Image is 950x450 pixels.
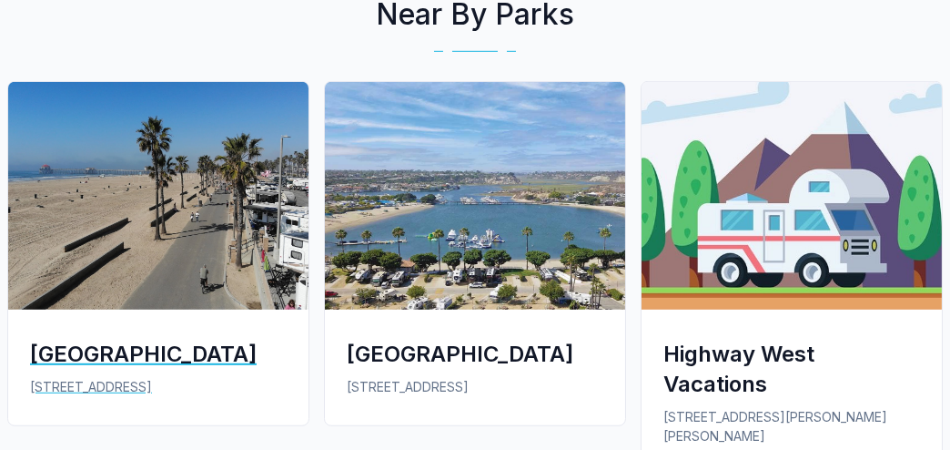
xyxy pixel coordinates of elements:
div: [GEOGRAPHIC_DATA] [347,339,603,369]
img: Newport Dunes Waterfront Resort & Marina [325,82,625,310]
p: [STREET_ADDRESS] [347,377,603,397]
a: Newport Dunes Waterfront Resort & Marina[GEOGRAPHIC_DATA][STREET_ADDRESS] [317,81,633,441]
p: [STREET_ADDRESS][PERSON_NAME][PERSON_NAME] [663,407,920,447]
p: [STREET_ADDRESS] [30,377,287,397]
div: Highway West Vacations [663,339,920,399]
img: Sunset Vista RV Park [8,82,308,310]
img: Highway West Vacations [642,82,942,310]
div: [GEOGRAPHIC_DATA] [30,339,287,369]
